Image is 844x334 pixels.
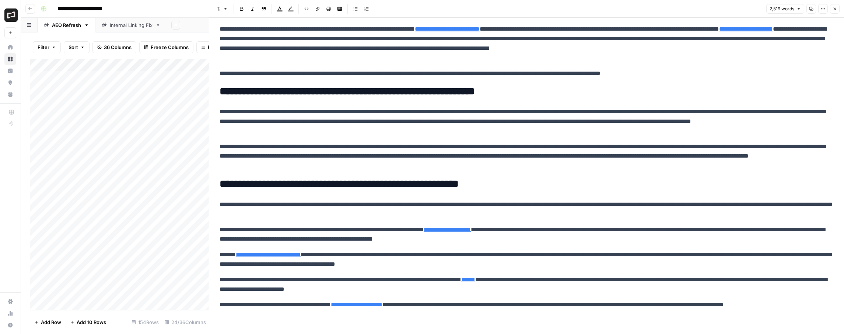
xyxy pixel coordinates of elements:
a: Insights [4,65,16,77]
button: Add 10 Rows [66,316,111,328]
span: Sort [69,44,78,51]
a: Browse [4,53,16,65]
button: Workspace: Brex [4,6,16,24]
a: AEO Refresh [38,18,95,32]
a: Internal Linking Fix [95,18,167,32]
span: 36 Columns [104,44,132,51]
button: Freeze Columns [139,41,193,53]
span: Add Row [41,318,61,326]
span: Add 10 Rows [77,318,106,326]
div: Internal Linking Fix [110,21,153,29]
img: Brex Logo [4,8,18,22]
button: 36 Columns [92,41,136,53]
div: AEO Refresh [52,21,81,29]
a: Usage [4,307,16,319]
div: 24/36 Columns [162,316,209,328]
span: 2,519 words [770,6,794,12]
a: Your Data [4,89,16,100]
button: Filter [33,41,61,53]
a: Home [4,41,16,53]
button: Help + Support [4,319,16,331]
span: Freeze Columns [151,44,189,51]
button: Row Height [196,41,239,53]
button: 2,519 words [766,4,804,14]
a: Opportunities [4,77,16,89]
button: Sort [64,41,90,53]
div: 154 Rows [129,316,162,328]
button: Add Row [30,316,66,328]
a: Settings [4,296,16,307]
span: Filter [38,44,49,51]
